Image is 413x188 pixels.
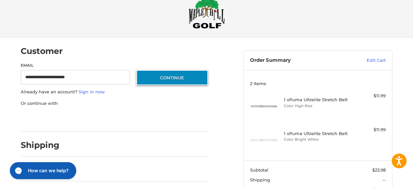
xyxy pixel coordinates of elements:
div: $11.99 [352,93,385,99]
span: Subtotal [250,167,268,173]
label: Email [21,62,130,68]
li: Color Bright White [284,137,350,142]
h4: 1 x Puma Ultralite Stretch Belt [284,97,350,102]
span: Shipping [250,177,270,182]
iframe: PayPal-paypal [19,113,68,125]
h2: Shipping [21,140,59,150]
span: $23.98 [372,167,386,173]
h4: 1 x Puma Ultralite Stretch Belt [284,131,350,136]
span: -- [382,177,386,182]
h2: Customer [21,46,63,56]
p: Or continue with [21,100,208,107]
div: $11.99 [352,127,385,133]
li: Color High Rise [284,103,350,109]
iframe: Gorgias live chat messenger [7,160,78,181]
h3: 2 Items [250,81,386,86]
iframe: PayPal-paylater [74,113,124,125]
a: Edit Cart [342,57,386,64]
iframe: PayPal-venmo [130,113,179,125]
p: Already have an account? [21,89,208,95]
h3: Order Summary [250,57,342,64]
button: Continue [136,70,208,85]
a: Sign in now [79,89,105,94]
